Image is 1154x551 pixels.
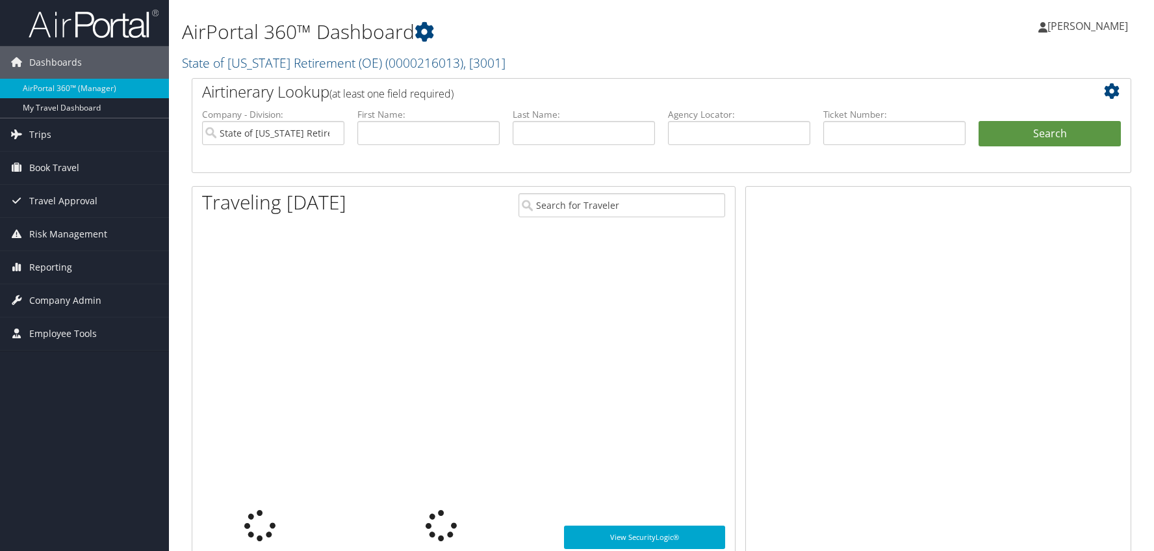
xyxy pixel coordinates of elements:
img: airportal-logo.png [29,8,159,39]
span: , [ 3001 ] [463,54,506,72]
span: Book Travel [29,152,79,184]
span: Risk Management [29,218,107,250]
span: Reporting [29,251,72,284]
a: State of [US_STATE] Retirement (OE) [182,54,506,72]
h2: Airtinerary Lookup [202,81,1043,103]
h1: AirPortal 360™ Dashboard [182,18,821,46]
a: View SecurityLogic® [564,526,725,549]
span: Trips [29,118,51,151]
span: Dashboards [29,46,82,79]
span: ( 0000216013 ) [385,54,463,72]
label: First Name: [357,108,500,121]
input: Search for Traveler [519,193,725,217]
span: [PERSON_NAME] [1047,19,1128,33]
a: [PERSON_NAME] [1038,7,1141,46]
span: Travel Approval [29,185,97,217]
label: Company - Division: [202,108,344,121]
button: Search [979,121,1121,147]
span: (at least one field required) [329,87,454,101]
h1: Traveling [DATE] [202,189,346,216]
label: Last Name: [513,108,655,121]
span: Company Admin [29,284,101,317]
span: Employee Tools [29,317,97,350]
label: Ticket Number: [823,108,966,121]
label: Agency Locator: [668,108,810,121]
